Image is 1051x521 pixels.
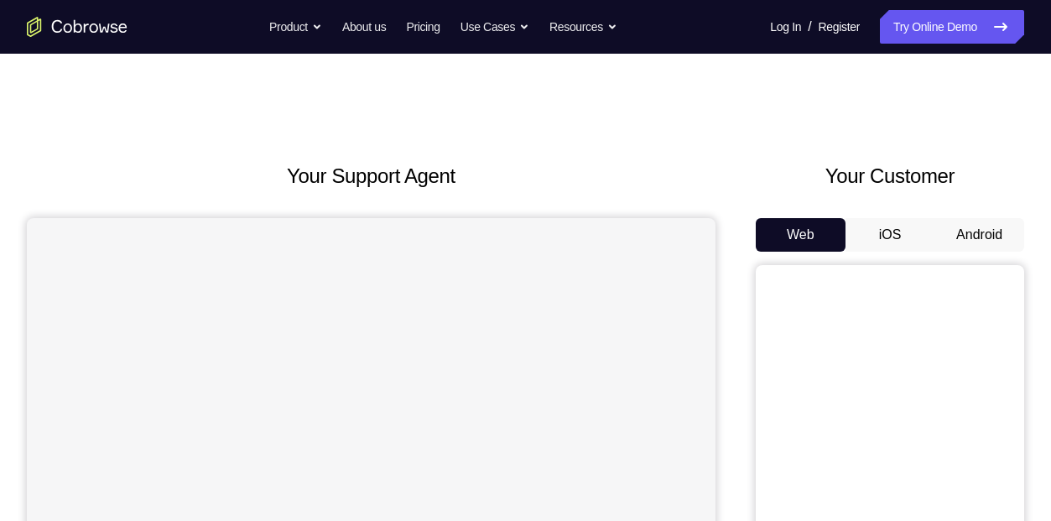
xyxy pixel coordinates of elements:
span: / [808,17,811,37]
h2: Your Customer [756,161,1024,191]
button: iOS [845,218,935,252]
button: Use Cases [460,10,529,44]
a: Pricing [406,10,440,44]
h2: Your Support Agent [27,161,715,191]
a: About us [342,10,386,44]
a: Try Online Demo [880,10,1024,44]
button: Product [269,10,322,44]
a: Go to the home page [27,17,127,37]
a: Register [819,10,860,44]
button: Android [934,218,1024,252]
button: Web [756,218,845,252]
button: Resources [549,10,617,44]
a: Log In [770,10,801,44]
